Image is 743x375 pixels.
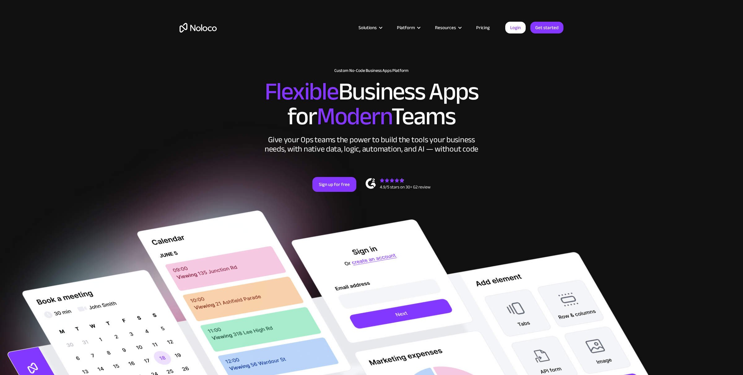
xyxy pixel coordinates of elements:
div: Platform [389,24,427,32]
h1: Custom No-Code Business Apps Platform [180,68,563,73]
a: Login [505,22,526,33]
div: Platform [397,24,415,32]
div: Give your Ops teams the power to build the tools your business needs, with native data, logic, au... [263,135,480,154]
div: Solutions [358,24,377,32]
span: Flexible [265,68,338,115]
span: Modern [317,93,391,139]
a: Pricing [468,24,498,32]
div: Solutions [351,24,389,32]
a: Sign up for free [312,177,356,192]
div: Resources [435,24,456,32]
a: Get started [530,22,563,33]
a: home [180,23,217,33]
h2: Business Apps for Teams [180,79,563,129]
div: Resources [427,24,468,32]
